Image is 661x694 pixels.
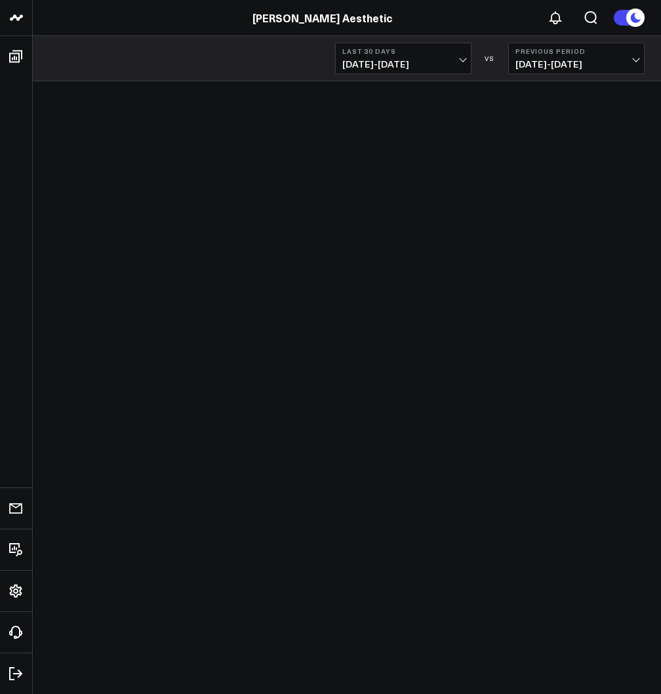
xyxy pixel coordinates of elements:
[515,47,637,55] b: Previous Period
[508,43,645,74] button: Previous Period[DATE]-[DATE]
[515,59,637,70] span: [DATE] - [DATE]
[335,43,471,74] button: Last 30 Days[DATE]-[DATE]
[342,59,464,70] span: [DATE] - [DATE]
[478,54,502,62] div: VS
[342,47,464,55] b: Last 30 Days
[252,10,392,25] a: [PERSON_NAME] Aesthetic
